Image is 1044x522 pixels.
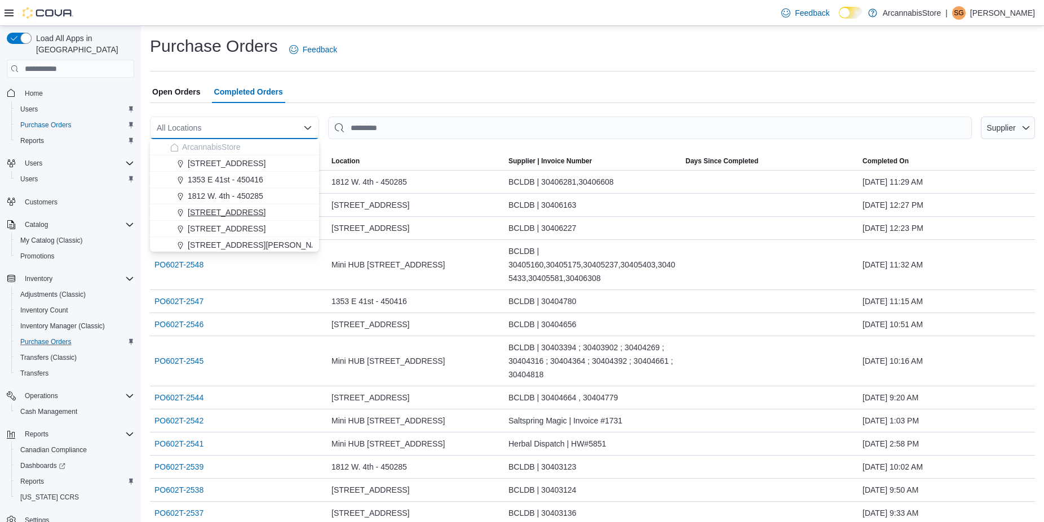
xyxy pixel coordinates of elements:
[20,157,134,170] span: Users
[20,493,79,502] span: [US_STATE] CCRS
[20,461,65,470] span: Dashboards
[331,198,409,212] span: [STREET_ADDRESS]
[20,157,47,170] button: Users
[331,437,445,450] span: Mini HUB [STREET_ADDRESS]
[20,218,52,231] button: Catalog
[20,236,83,245] span: My Catalog (Classic)
[504,386,681,409] div: BCLDB | 30404664 , 30404779
[862,506,918,520] span: [DATE] 9:33 AM
[25,274,52,283] span: Inventory
[504,336,681,386] div: BCLDB | 30403394 ; 30403902 ; 30404269 ; 30404316 ; 30404364 ; 30404392 ; 30404661 ; 30404818
[25,391,58,400] span: Operations
[970,6,1035,20] p: [PERSON_NAME]
[16,405,82,418] a: Cash Management
[16,351,81,364] a: Transfers (Classic)
[20,195,62,209] a: Customers
[11,334,139,350] button: Purchase Orders
[504,152,681,170] button: Supplier | Invoice Number
[16,335,76,349] a: Purchase Orders
[16,118,134,132] span: Purchase Orders
[331,258,445,271] span: Mini HUB [STREET_ADDRESS]
[25,220,48,229] span: Catalog
[862,483,918,497] span: [DATE] 9:50 AM
[862,198,923,212] span: [DATE] 12:27 PM
[20,195,134,209] span: Customers
[16,459,134,472] span: Dashboards
[16,249,134,263] span: Promotions
[16,304,73,317] a: Inventory Count
[20,353,77,362] span: Transfers (Classic)
[862,221,923,235] span: [DATE] 12:23 PM
[2,271,139,287] button: Inventory
[25,430,48,439] span: Reports
[839,7,862,19] input: Dark Mode
[331,391,409,404] span: [STREET_ADDRESS]
[16,319,134,333] span: Inventory Manager (Classic)
[11,117,139,133] button: Purchase Orders
[154,258,204,271] a: PO602T-2548
[154,414,204,427] a: PO602T-2542
[11,350,139,365] button: Transfers (Classic)
[25,89,43,98] span: Home
[16,475,134,488] span: Reports
[20,445,87,454] span: Canadian Compliance
[23,7,73,19] img: Cova
[331,483,409,497] span: [STREET_ADDRESS]
[504,194,681,216] div: BCLDB | 30406163
[20,427,134,441] span: Reports
[32,33,134,55] span: Load All Apps in [GEOGRAPHIC_DATA]
[331,221,409,235] span: [STREET_ADDRESS]
[16,134,134,148] span: Reports
[150,139,319,302] div: Choose from the following options
[154,506,204,520] a: PO602T-2537
[862,391,918,404] span: [DATE] 9:20 AM
[150,139,319,155] button: ArcannabisStore
[188,223,266,234] span: [STREET_ADDRESS]
[20,87,47,100] a: Home
[11,133,139,149] button: Reports
[16,443,134,457] span: Canadian Compliance
[20,306,68,315] span: Inventory Count
[20,105,38,114] span: Users
[11,233,139,248] button: My Catalog (Classic)
[20,218,134,231] span: Catalog
[328,117,972,139] input: This is a search bar. After typing your query, hit enter to filter the results lower in the page.
[150,188,319,204] button: 1812 W. 4th - 450285
[20,252,55,261] span: Promotions
[16,475,48,488] a: Reports
[777,2,834,24] a: Feedback
[681,152,858,170] button: Days Since Completed
[795,7,829,19] span: Feedback
[327,152,504,170] button: Location
[2,84,139,101] button: Home
[331,354,445,368] span: Mini HUB [STREET_ADDRESS]
[2,217,139,233] button: Catalog
[862,295,923,308] span: [DATE] 11:15 AM
[11,442,139,458] button: Canadian Compliance
[862,175,923,189] span: [DATE] 11:29 AM
[504,479,681,501] div: BCLDB | 30403124
[154,483,204,497] a: PO602T-2538
[504,290,681,313] div: BCLDB | 30404780
[16,234,134,247] span: My Catalog (Classic)
[504,432,681,455] div: Herbal Dispatch | HW#5851
[331,506,409,520] span: [STREET_ADDRESS]
[16,304,134,317] span: Inventory Count
[16,102,42,116] a: Users
[331,414,445,427] span: Mini HUB [STREET_ADDRESS]
[20,136,44,145] span: Reports
[303,44,337,55] span: Feedback
[11,458,139,474] a: Dashboards
[862,460,923,474] span: [DATE] 10:02 AM
[2,388,139,404] button: Operations
[954,6,963,20] span: SG
[188,158,266,169] span: [STREET_ADDRESS]
[331,295,407,308] span: 1353 E 41st - 450416
[862,354,923,368] span: [DATE] 10:16 AM
[154,318,204,331] a: PO602T-2546
[862,437,919,450] span: [DATE] 2:58 PM
[20,427,53,441] button: Reports
[504,171,681,193] div: BCLDB | 30406281,30406608
[188,174,263,185] span: 1353 E 41st - 450416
